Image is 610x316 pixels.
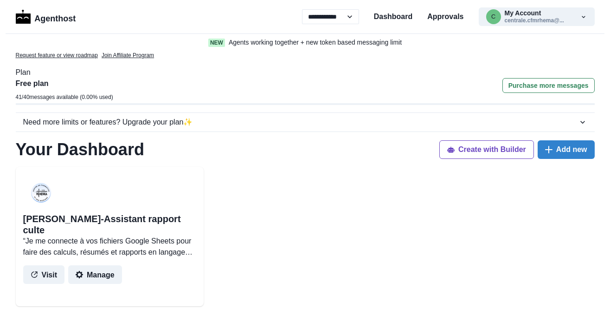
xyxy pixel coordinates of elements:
button: Create with Builder [439,140,534,159]
button: centrale.cfmrhema@gmail.comMy Accountcentrale.cfmrhema@... [479,7,595,26]
img: user%2F5238%2F223b9efa-392d-4334-b1d6-80ae8c6aa640 [23,174,60,211]
h2: [PERSON_NAME]-Assistant rapport culte [23,213,196,236]
button: Visit [23,265,65,284]
a: Request feature or view roadmap [16,51,98,59]
a: LogoAgenthost [16,9,76,25]
a: Dashboard [374,11,413,22]
p: Agents working together + new token based messaging limit [229,38,402,47]
p: Agenthost [34,9,76,25]
p: Plan [16,67,595,78]
p: Free plan [16,78,113,89]
a: NewAgents working together + new token based messaging limit [189,38,422,47]
button: Add new [538,140,595,159]
button: Need more limits or features? Upgrade your plan✨ [16,113,595,132]
h1: Your Dashboard [16,139,144,159]
span: New [208,39,225,47]
a: Purchase more messages [502,78,595,103]
p: “Je me connecte à vos fichiers Google Sheets pour faire des calculs, résumés et rapports en langa... [23,236,196,258]
button: Manage [68,265,122,284]
a: Join Affiliate Program [102,51,154,59]
a: Approvals [427,11,463,22]
div: Need more limits or features? Upgrade your plan ✨ [23,117,578,128]
img: Logo [16,10,31,24]
button: Purchase more messages [502,78,595,93]
p: 41 / 40 messages available ( 0.00 % used) [16,93,113,101]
